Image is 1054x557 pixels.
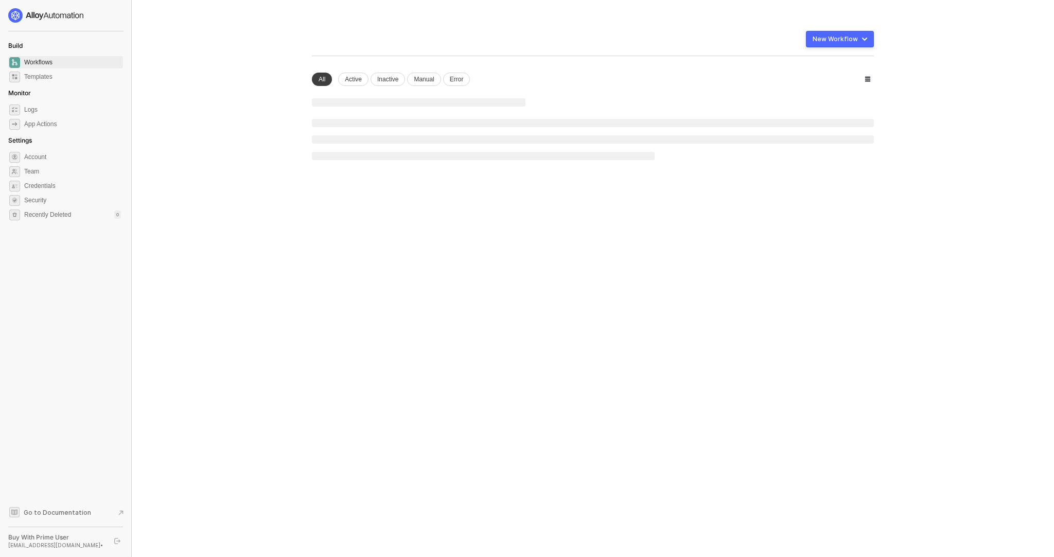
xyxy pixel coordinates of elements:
[9,152,20,163] span: settings
[24,151,121,163] span: Account
[8,533,105,542] div: Buy With Prime User
[8,89,31,97] span: Monitor
[443,73,470,86] div: Error
[806,31,874,47] button: New Workflow
[9,195,20,206] span: security
[9,105,20,115] span: icon-logs
[24,56,121,68] span: Workflows
[9,181,20,192] span: credentials
[24,120,57,129] div: App Actions
[8,42,23,49] span: Build
[24,508,91,517] span: Go to Documentation
[9,57,20,68] span: dashboard
[9,166,20,177] span: team
[24,180,121,192] span: Credentials
[8,136,32,144] span: Settings
[8,542,105,549] div: [EMAIL_ADDRESS][DOMAIN_NAME] •
[813,35,858,43] div: New Workflow
[9,210,20,220] span: settings
[24,165,121,178] span: Team
[312,73,332,86] div: All
[8,506,124,518] a: Knowledge Base
[116,508,126,518] span: document-arrow
[9,119,20,130] span: icon-app-actions
[8,8,123,23] a: logo
[407,73,441,86] div: Manual
[9,72,20,82] span: marketplace
[371,73,405,86] div: Inactive
[114,538,120,544] span: logout
[24,211,71,219] span: Recently Deleted
[8,8,84,23] img: logo
[9,507,20,517] span: documentation
[24,71,121,83] span: Templates
[24,194,121,206] span: Security
[114,211,121,219] div: 0
[338,73,368,86] div: Active
[24,103,121,116] span: Logs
